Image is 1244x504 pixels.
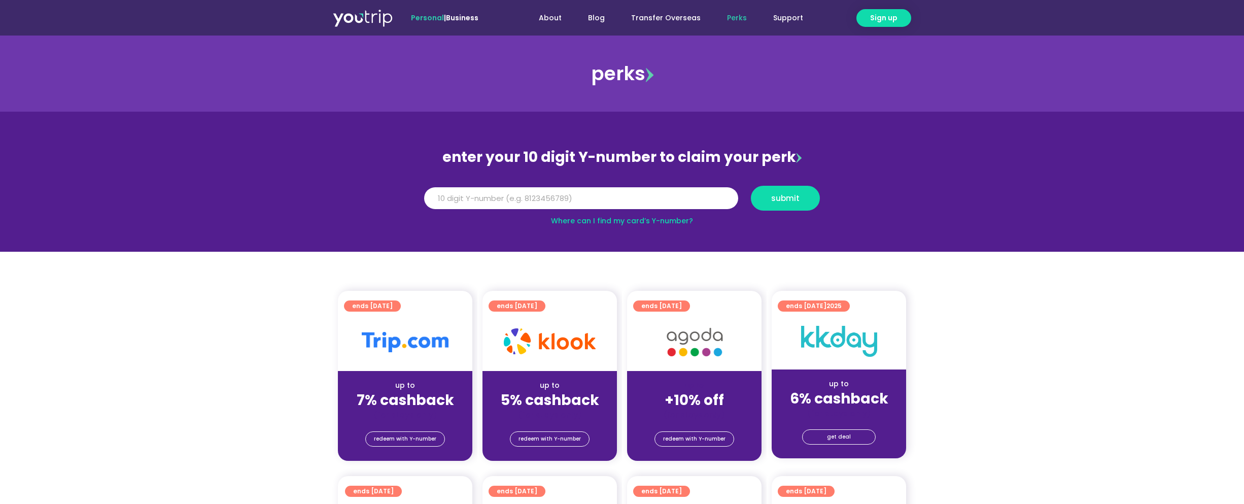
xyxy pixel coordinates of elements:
span: ends [DATE] [353,486,394,497]
span: ends [DATE] [497,300,537,312]
a: get deal [802,429,876,445]
span: Personal [411,13,444,23]
span: ends [DATE] [641,300,682,312]
nav: Menu [506,9,816,27]
span: redeem with Y-number [663,432,725,446]
div: enter your 10 digit Y-number to claim your perk [419,144,825,171]
a: Sign up [856,9,911,27]
span: ends [DATE] [641,486,682,497]
a: ends [DATE] [489,486,545,497]
input: 10 digit Y-number (e.g. 8123456789) [424,187,738,210]
a: Perks [714,9,760,27]
a: ends [DATE] [778,486,835,497]
a: Business [446,13,478,23]
span: submit [771,194,800,202]
form: Y Number [424,186,820,218]
a: ends [DATE]2025 [778,300,850,312]
a: Support [760,9,816,27]
a: Transfer Overseas [618,9,714,27]
a: redeem with Y-number [510,431,590,447]
div: (for stays only) [491,410,609,420]
span: redeem with Y-number [519,432,581,446]
strong: +10% off [665,390,724,410]
div: up to [780,379,898,389]
span: Sign up [870,13,897,23]
span: ends [DATE] [497,486,537,497]
a: ends [DATE] [489,300,545,312]
a: ends [DATE] [633,486,690,497]
div: (for stays only) [780,408,898,419]
strong: 7% cashback [357,390,454,410]
span: ends [DATE] [352,300,393,312]
a: redeem with Y-number [365,431,445,447]
a: ends [DATE] [345,486,402,497]
a: Where can I find my card’s Y-number? [551,216,693,226]
span: 2025 [826,301,842,310]
a: ends [DATE] [633,300,690,312]
a: ends [DATE] [344,300,401,312]
button: submit [751,186,820,211]
a: Blog [575,9,618,27]
a: About [526,9,575,27]
span: ends [DATE] [786,486,826,497]
span: ends [DATE] [786,300,842,312]
span: redeem with Y-number [374,432,436,446]
span: get deal [827,430,851,444]
strong: 5% cashback [501,390,599,410]
a: redeem with Y-number [654,431,734,447]
div: up to [491,380,609,391]
div: (for stays only) [635,410,753,420]
div: (for stays only) [346,410,464,420]
strong: 6% cashback [790,389,888,409]
span: | [411,13,478,23]
div: up to [346,380,464,391]
span: up to [685,380,704,390]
